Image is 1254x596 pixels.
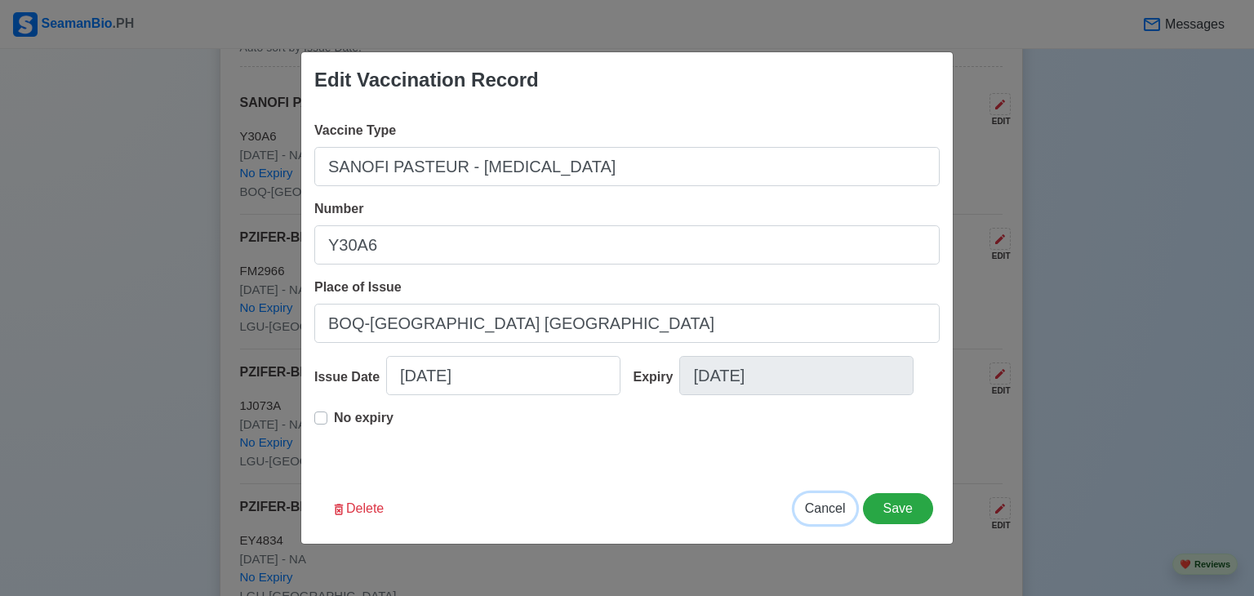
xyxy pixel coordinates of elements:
input: Ex: Manila [314,304,940,343]
p: No expiry [334,408,394,428]
span: Cancel [805,501,846,515]
button: Delete [321,493,394,524]
div: Issue Date [314,367,386,387]
input: Ex: Sinovac 1st Dose [314,147,940,186]
span: Place of Issue [314,280,402,294]
span: Number [314,202,363,216]
input: Ex: 1234567890 [314,225,940,265]
button: Cancel [794,493,856,524]
div: Edit Vaccination Record [314,65,539,95]
button: Save [863,493,933,524]
div: Expiry [634,367,680,387]
span: Vaccine Type [314,123,396,137]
